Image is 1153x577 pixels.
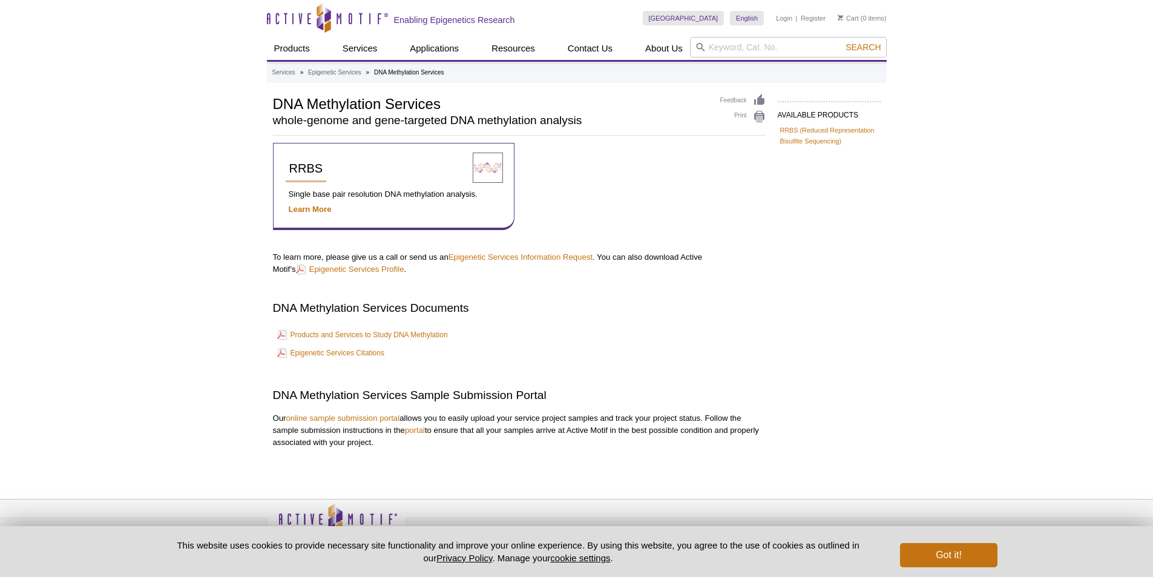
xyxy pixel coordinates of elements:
a: online sample submission portal [286,414,399,423]
a: Services [272,67,295,78]
a: portal [405,426,425,435]
a: RRBS (Reduced Representation Bisulfite Sequencing) [780,125,878,147]
a: Services [335,37,385,60]
span: Search [846,42,881,52]
img: Active Motif, [267,500,406,549]
button: Search [842,42,884,53]
button: Got it! [900,543,997,567]
a: Privacy Policy [436,553,492,563]
img: Reduced Representation Bisulfite Sequencing Services [473,153,503,183]
a: Feedback [720,94,766,107]
a: [GEOGRAPHIC_DATA] [643,11,724,25]
a: Epigenetic Services [308,67,361,78]
a: Epigenetic Services Profile [296,263,404,275]
h2: DNA Methylation Services Sample Submission Portal [273,387,766,403]
a: Products [267,37,317,60]
a: Cart [838,14,859,22]
a: Learn More [289,205,332,214]
h2: DNA Methylation Services Documents [273,300,766,316]
input: Keyword, Cat. No. [690,37,887,58]
h1: DNA Methylation Services [273,94,708,112]
a: Applications [402,37,466,60]
p: This website uses cookies to provide necessary site functionality and improve your online experie... [156,539,881,564]
a: Epigenetic Services Citations [277,346,384,360]
li: » [300,69,304,76]
a: Register [801,14,826,22]
li: (0 items) [838,11,887,25]
h2: Enabling Epigenetics Research [394,15,515,25]
a: About Us [638,37,690,60]
li: | [796,11,798,25]
table: Click to Verify - This site chose Symantec SSL for secure e-commerce and confidential communicati... [751,521,842,547]
p: Our allows you to easily upload your service project samples and track your project status. Follo... [273,412,766,449]
span: RRBS [289,162,323,175]
h2: whole-genome and gene-targeted DNA methylation analysis [273,115,708,126]
a: Resources [484,37,542,60]
button: cookie settings [550,553,610,563]
li: DNA Methylation Services [374,69,444,76]
h2: AVAILABLE PRODUCTS [778,101,881,123]
a: Contact Us [560,37,620,60]
a: English [730,11,764,25]
a: Products and Services to Study DNA Methylation [277,328,448,342]
a: Epigenetic Services Information Request [448,252,593,262]
p: To learn more, please give us a call or send us an . You can also download Active Motif’s . [273,251,766,275]
img: Your Cart [838,15,843,21]
a: Print [720,110,766,124]
a: RRBS [286,156,327,182]
a: Login [776,14,792,22]
li: » [366,69,370,76]
p: Single base pair resolution DNA methylation analysis. [286,188,502,200]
